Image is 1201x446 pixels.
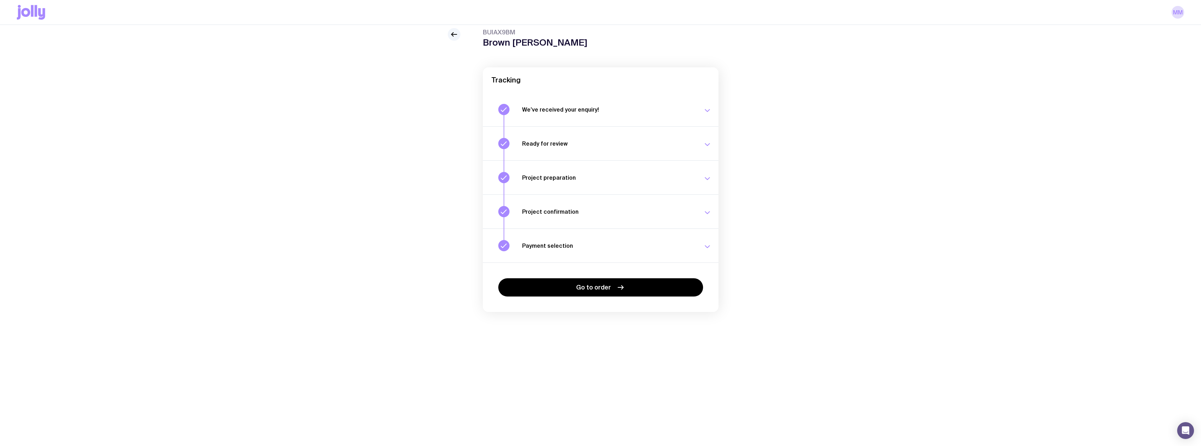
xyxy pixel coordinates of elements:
a: Go to order [498,278,703,297]
h3: Project preparation [522,174,695,181]
span: Go to order [576,283,611,292]
button: Ready for review [483,126,718,160]
h2: Tracking [491,76,710,84]
button: We’ve received your enquiry! [483,93,718,126]
h3: We’ve received your enquiry! [522,106,695,113]
a: MM [1172,6,1184,19]
span: BUIAX9BM [483,28,587,36]
button: Payment selection [483,228,718,262]
div: Open Intercom Messenger [1177,422,1194,439]
h3: Payment selection [522,242,695,249]
button: Project preparation [483,160,718,194]
h3: Project confirmation [522,208,695,215]
h3: Ready for review [522,140,695,147]
button: Project confirmation [483,194,718,228]
h1: Brown [PERSON_NAME] [483,37,587,48]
